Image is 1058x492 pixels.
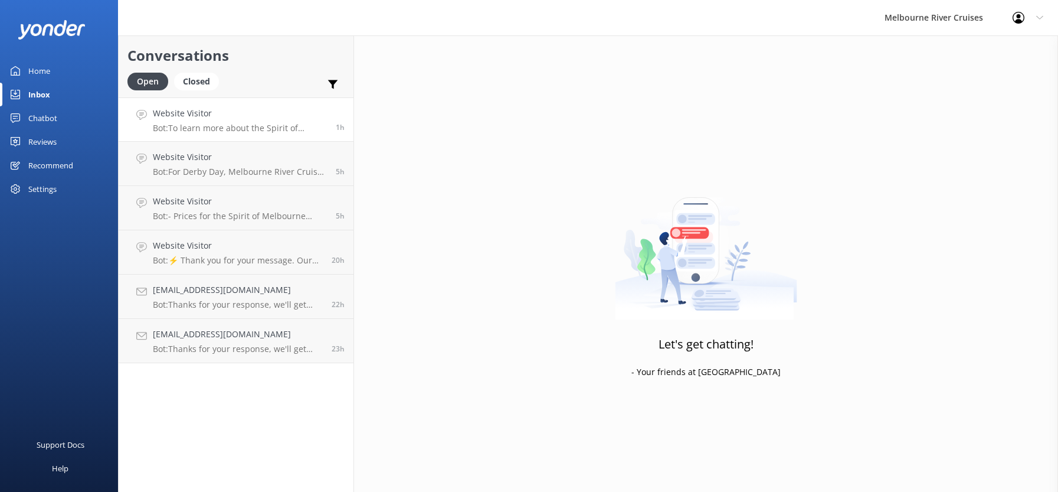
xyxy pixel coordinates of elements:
p: - Your friends at [GEOGRAPHIC_DATA] [631,366,781,379]
a: Website VisitorBot:To learn more about the Spirit of Melbourne Lunch Cruise and make a booking, p... [119,97,353,142]
a: Website VisitorBot:- Prices for the Spirit of Melbourne Dinner Cruise start from $195 for adults,... [119,186,353,230]
div: Recommend [28,154,73,177]
h4: Website Visitor [153,239,323,252]
h4: Website Visitor [153,195,327,208]
p: Bot: Thanks for your response, we'll get back to you as soon as we can during opening hours. [153,299,323,310]
p: Bot: Thanks for your response, we'll get back to you as soon as we can during opening hours. [153,344,323,354]
p: Bot: For Derby Day, Melbourne River Cruises offers a Water Taxi service that provides a return jo... [153,167,327,177]
span: Oct 02 2025 05:12pm (UTC +10:00) Australia/Sydney [332,344,345,354]
span: Oct 03 2025 02:43pm (UTC +10:00) Australia/Sydney [336,122,345,132]
h4: Website Visitor [153,151,327,164]
p: Bot: To learn more about the Spirit of Melbourne Lunch Cruise and make a booking, please visit [U... [153,123,327,133]
h3: Let's get chatting! [659,335,754,354]
div: Help [52,457,68,480]
div: Reviews [28,130,57,154]
div: Settings [28,177,57,201]
h2: Conversations [127,44,345,67]
span: Oct 03 2025 11:21am (UTC +10:00) Australia/Sydney [336,167,345,177]
h4: Website Visitor [153,107,327,120]
span: Oct 02 2025 05:33pm (UTC +10:00) Australia/Sydney [332,299,345,309]
h4: [EMAIL_ADDRESS][DOMAIN_NAME] [153,284,323,296]
h4: [EMAIL_ADDRESS][DOMAIN_NAME] [153,328,323,341]
a: Closed [174,74,225,87]
div: Support Docs [37,433,84,457]
img: artwork of a man stealing a conversation from at giant smartphone [615,172,797,320]
div: Home [28,59,50,83]
div: Chatbot [28,106,57,130]
a: Website VisitorBot:For Derby Day, Melbourne River Cruises offers a Water Taxi service that provid... [119,142,353,186]
p: Bot: ⚡ Thank you for your message. Our office hours are Mon - Fri 9.30am - 5pm. We'll get back to... [153,255,323,266]
a: Open [127,74,174,87]
div: Closed [174,73,219,90]
img: yonder-white-logo.png [18,20,86,40]
a: Website VisitorBot:⚡ Thank you for your message. Our office hours are Mon - Fri 9.30am - 5pm. We'... [119,230,353,275]
a: [EMAIL_ADDRESS][DOMAIN_NAME]Bot:Thanks for your response, we'll get back to you as soon as we can... [119,275,353,319]
span: Oct 03 2025 11:14am (UTC +10:00) Australia/Sydney [336,211,345,221]
div: Open [127,73,168,90]
a: [EMAIL_ADDRESS][DOMAIN_NAME]Bot:Thanks for your response, we'll get back to you as soon as we can... [119,319,353,363]
span: Oct 02 2025 07:52pm (UTC +10:00) Australia/Sydney [332,255,345,265]
div: Inbox [28,83,50,106]
p: Bot: - Prices for the Spirit of Melbourne Dinner Cruise start from $195 for adults, $120 for teen... [153,211,327,221]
